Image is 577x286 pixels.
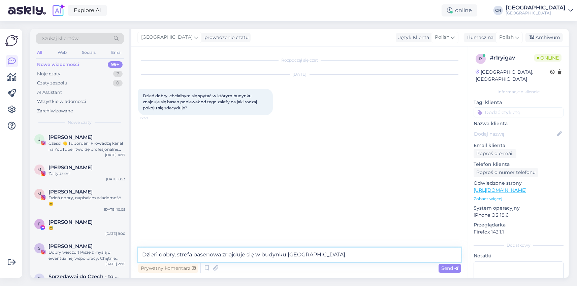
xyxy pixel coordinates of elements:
div: Email [110,48,124,57]
div: [GEOGRAPHIC_DATA] [506,10,566,16]
span: Polish [435,34,449,41]
div: online [442,4,477,16]
p: Firefox 143.1.1 [474,228,564,236]
div: Prywatny komentarz [138,264,198,273]
div: Rozpoczął się czat [138,57,461,63]
span: Send [441,265,458,271]
span: Галина Попова [49,219,93,225]
img: explore-ai [51,3,65,17]
span: Online [534,54,562,62]
div: Dobry wieczór! Piszę z myślą o ewentualnej współpracy. Chętnie przygotuję materiały w ramach poby... [49,249,125,261]
span: Dzień dobry, chciałbym się spytać w którym budynku znajduje się basen ponieważ od tego zależy na ... [143,93,258,110]
div: Moje czaty [37,71,60,77]
div: Za tydzień! [49,171,125,177]
div: [GEOGRAPHIC_DATA], [GEOGRAPHIC_DATA] [476,69,550,83]
div: Nowe wiadomości [37,61,79,68]
div: # r1ryigav [490,54,534,62]
span: r [479,56,482,61]
p: Zobacz więcej ... [474,196,564,202]
span: Szukaj klientów [42,35,78,42]
span: Sprzedawaj do Czech - to proste! [49,274,119,280]
div: [GEOGRAPHIC_DATA] [506,5,566,10]
span: Nowe czaty [68,119,92,126]
div: [DATE] [138,71,461,77]
div: Poproś o e-mail [474,149,516,158]
div: [DATE] 21:15 [105,261,125,266]
a: [URL][DOMAIN_NAME] [474,187,526,193]
img: Askly Logo [5,34,18,47]
div: [DATE] 9:00 [105,231,125,236]
textarea: Dzień dobry, strefa basenowa znajduje się w budynku [GEOGRAPHIC_DATA]. [138,248,461,262]
p: iPhone OS 18.6 [474,212,564,219]
span: Małgorzata K [49,165,93,171]
div: 😅 [49,225,125,231]
span: S [38,246,41,251]
div: Zarchiwizowane [37,108,73,114]
div: Czaty zespołu [37,80,67,86]
div: 99+ [108,61,123,68]
a: Explore AI [68,5,107,16]
span: Monika Kowalewska [49,189,93,195]
div: Dodatkowy [474,242,564,248]
p: Email klienta [474,142,564,149]
span: Sylwia Tomczak [49,243,93,249]
div: AI Assistant [37,89,62,96]
span: Г [38,221,41,226]
p: Odwiedzone strony [474,180,564,187]
p: Przeglądarka [474,221,564,228]
div: Cześć! 👋 Tu Jordan. Prowadzę kanał na YouTube i tworzę profesjonalne rolki oraz zdjęcia do social... [49,140,125,152]
div: Archiwum [525,33,563,42]
div: Tłumacz na [464,34,493,41]
div: Socials [81,48,97,57]
span: Polish [499,34,514,41]
div: 0 [113,80,123,86]
input: Dodaj nazwę [474,130,556,138]
span: J [38,137,40,142]
p: System operacyjny [474,205,564,212]
p: Notatki [474,252,564,259]
div: Dzień dobry, napisałam wiadomość 😊 [49,195,125,207]
input: Dodać etykietę [474,107,564,117]
div: [DATE] 8:53 [106,177,125,182]
span: M [38,167,41,172]
span: [GEOGRAPHIC_DATA] [141,34,193,41]
div: prowadzenie czatu [202,34,249,41]
div: Poproś o numer telefonu [474,168,538,177]
span: M [38,191,41,196]
div: [DATE] 10:05 [104,207,125,212]
div: CR [493,6,503,15]
div: Wszystkie wiadomości [37,98,86,105]
div: 7 [113,71,123,77]
p: Telefon klienta [474,161,564,168]
span: S [38,276,41,281]
a: [GEOGRAPHIC_DATA][GEOGRAPHIC_DATA] [506,5,573,16]
div: Web [56,48,68,57]
p: Tagi klienta [474,99,564,106]
span: Jordan Koman [49,134,93,140]
span: 17:57 [140,115,165,120]
div: Informacje o kliencie [474,89,564,95]
div: [DATE] 10:17 [105,152,125,157]
p: Nazwa klienta [474,120,564,127]
div: Język Klienta [396,34,429,41]
div: All [36,48,43,57]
